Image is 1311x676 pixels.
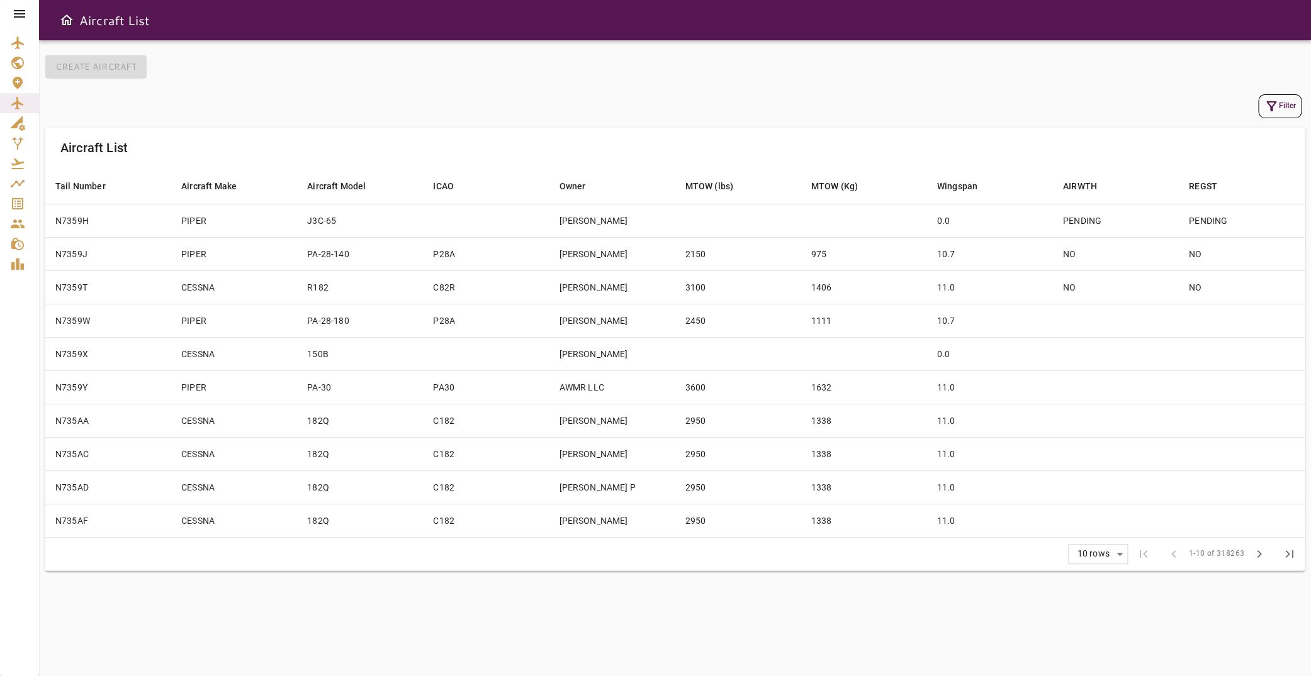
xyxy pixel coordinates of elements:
span: 1-10 of 318263 [1188,548,1244,560]
td: N735AC [45,437,171,470]
td: 1111 [801,304,927,337]
td: N7359Y [45,370,171,404]
td: 182Q [297,504,423,537]
td: 1338 [801,470,927,504]
td: [PERSON_NAME] [549,504,675,537]
h6: Aircraft List [79,10,150,30]
td: 11.0 [927,270,1053,304]
td: 2950 [675,404,801,437]
td: 182Q [297,437,423,470]
td: 1338 [801,437,927,470]
td: 182Q [297,470,423,504]
span: MTOW (lbs) [685,179,750,194]
td: 182Q [297,404,423,437]
span: Aircraft Model [307,179,382,194]
div: MTOW (Kg) [811,179,858,194]
td: PIPER [171,370,297,404]
td: CESSNA [171,270,297,304]
td: C182 [423,404,549,437]
td: [PERSON_NAME] [549,437,675,470]
td: NO [1053,270,1179,304]
td: PIPER [171,204,297,237]
td: PENDING [1179,204,1305,237]
div: 10 rows [1074,548,1112,559]
td: PIPER [171,237,297,270]
td: 2950 [675,437,801,470]
span: Tail Number [55,179,122,194]
td: NO [1179,237,1305,270]
td: C182 [423,437,549,470]
td: 2150 [675,237,801,270]
td: 1406 [801,270,927,304]
td: P28A [423,237,549,270]
td: N735AF [45,504,171,537]
button: Filter [1258,94,1302,118]
span: Previous Page [1158,539,1188,569]
td: PA30 [423,370,549,404]
span: Wingspan [937,179,994,194]
td: 1632 [801,370,927,404]
td: 2450 [675,304,801,337]
span: AIRWTH [1063,179,1113,194]
td: N7359W [45,304,171,337]
td: 11.0 [927,404,1053,437]
span: Owner [559,179,602,194]
td: 2950 [675,470,801,504]
div: Aircraft Make [181,179,237,194]
div: 10 rows [1069,545,1127,563]
h6: Aircraft List [60,138,128,158]
div: Tail Number [55,179,106,194]
div: Aircraft Model [307,179,366,194]
span: REGST [1189,179,1234,194]
td: [PERSON_NAME] [549,404,675,437]
td: PA-30 [297,370,423,404]
td: N7359H [45,204,171,237]
span: ICAO [433,179,470,194]
span: chevron_right [1252,546,1267,562]
td: N735AA [45,404,171,437]
span: First Page [1128,539,1158,569]
td: N735AD [45,470,171,504]
td: CESSNA [171,337,297,370]
td: CESSNA [171,504,297,537]
td: N7359X [45,337,171,370]
td: 11.0 [927,470,1053,504]
td: CESSNA [171,470,297,504]
div: ICAO [433,179,454,194]
td: [PERSON_NAME] [549,337,675,370]
td: 0.0 [927,204,1053,237]
td: PIPER [171,304,297,337]
td: 11.0 [927,437,1053,470]
td: 3600 [675,370,801,404]
td: 1338 [801,504,927,537]
td: P28A [423,304,549,337]
td: C182 [423,470,549,504]
td: 10.7 [927,304,1053,337]
td: 2950 [675,504,801,537]
td: CESSNA [171,437,297,470]
td: PA-28-140 [297,237,423,270]
span: last_page [1282,546,1297,562]
button: Open drawer [54,8,79,33]
td: [PERSON_NAME] [549,304,675,337]
td: N7359J [45,237,171,270]
div: MTOW (lbs) [685,179,733,194]
span: MTOW (Kg) [811,179,874,194]
td: [PERSON_NAME] [549,204,675,237]
td: J3C-65 [297,204,423,237]
td: [PERSON_NAME] [549,270,675,304]
td: 1338 [801,404,927,437]
td: 975 [801,237,927,270]
span: Last Page [1274,539,1305,569]
td: C82R [423,270,549,304]
div: Owner [559,179,585,194]
td: [PERSON_NAME] P [549,470,675,504]
td: NO [1053,237,1179,270]
span: Aircraft Make [181,179,253,194]
td: 150B [297,337,423,370]
td: 0.0 [927,337,1053,370]
td: 11.0 [927,370,1053,404]
span: Next Page [1244,539,1274,569]
td: CESSNA [171,404,297,437]
td: C182 [423,504,549,537]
